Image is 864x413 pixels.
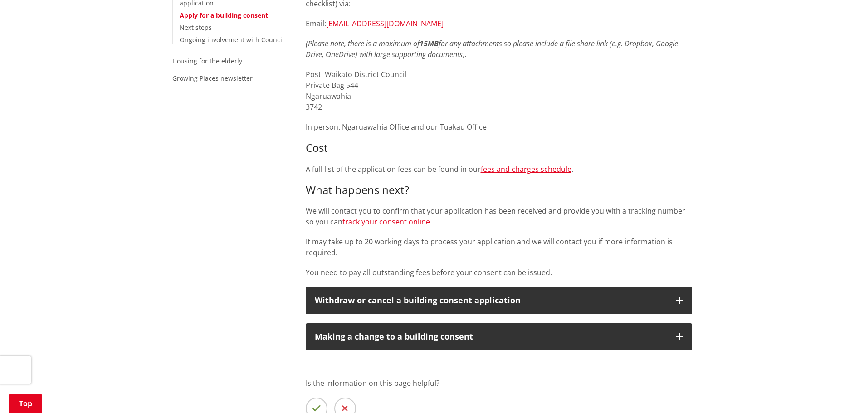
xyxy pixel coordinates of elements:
p: We will contact you to confirm that your application has been received and provide you with a tra... [306,205,692,227]
p: A full list of the application fees can be found in our . [306,164,692,175]
p: Post: Waikato District Council Private Bag 544 Ngaruawahia 3742 [306,69,692,112]
p: Email: [306,18,692,29]
div: Withdraw or cancel a building consent application [315,296,667,305]
a: track your consent online [342,217,430,227]
a: Housing for the elderly [172,57,242,65]
a: [EMAIL_ADDRESS][DOMAIN_NAME] [326,19,444,29]
em: (Please note, there is a maximum of for any attachments so please include a file share link (e.g.... [306,39,678,59]
p: You need to pay all outstanding fees before your consent can be issued. [306,267,692,278]
h3: What happens next? [306,184,692,197]
h3: Cost [306,141,692,155]
a: Top [9,394,42,413]
p: It may take up to 20 working days to process your application and we will contact you if more inf... [306,236,692,258]
strong: 15MB [420,39,439,49]
a: Next steps [180,23,212,32]
button: Making a change to a building consent [306,323,692,350]
a: Apply for a building consent [180,11,268,19]
a: fees and charges schedule [481,164,571,174]
p: In person: Ngaruawahia Office and our Tuakau Office [306,121,692,132]
iframe: Messenger Launcher [822,375,855,408]
a: Growing Places newsletter [172,74,253,83]
p: Is the information on this page helpful? [306,378,692,389]
div: Making a change to a building consent [315,332,667,341]
a: Ongoing involvement with Council [180,35,284,44]
button: Withdraw or cancel a building consent application [306,287,692,314]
